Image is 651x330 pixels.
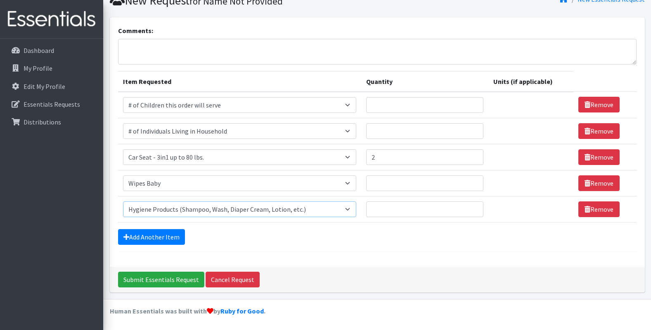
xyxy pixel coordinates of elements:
[206,272,260,287] a: Cancel Request
[118,26,153,36] label: Comments:
[578,175,620,191] a: Remove
[118,71,361,92] th: Item Requested
[3,78,100,95] a: Edit My Profile
[118,229,185,245] a: Add Another Item
[578,123,620,139] a: Remove
[3,114,100,130] a: Distributions
[24,118,61,126] p: Distributions
[110,307,265,315] strong: Human Essentials was built with by .
[3,60,100,77] a: My Profile
[361,71,488,92] th: Quantity
[578,97,620,112] a: Remove
[220,307,264,315] a: Ruby for Good
[488,71,573,92] th: Units (if applicable)
[24,64,52,72] p: My Profile
[578,201,620,217] a: Remove
[3,5,100,33] img: HumanEssentials
[3,96,100,112] a: Essentials Requests
[24,82,65,91] p: Edit My Profile
[24,100,80,108] p: Essentials Requests
[578,149,620,165] a: Remove
[24,46,54,55] p: Dashboard
[3,42,100,59] a: Dashboard
[118,272,204,287] input: Submit Essentials Request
